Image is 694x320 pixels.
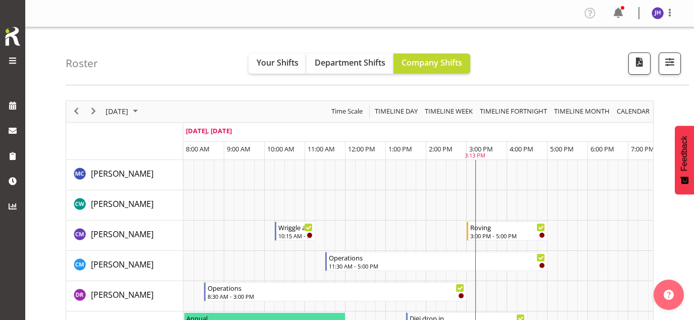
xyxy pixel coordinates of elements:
[470,232,545,240] div: 3:00 PM - 5:00 PM
[68,101,85,122] div: previous period
[91,198,154,210] a: [PERSON_NAME]
[675,126,694,194] button: Feedback - Show survey
[553,105,612,118] button: Timeline Month
[66,251,183,281] td: Cindy Mulrooney resource
[105,105,129,118] span: [DATE]
[402,57,462,68] span: Company Shifts
[348,144,375,153] span: 12:00 PM
[330,105,365,118] button: Time Scale
[278,222,313,232] div: Wriggle and Rhyme
[467,222,548,241] div: Chamique Mamolo"s event - Roving Begin From Monday, September 22, 2025 at 3:00:00 PM GMT+12:00 En...
[628,52,651,75] button: Download a PDF of the roster for the current day
[66,281,183,311] td: Debra Robinson resource
[102,101,144,122] div: September 22, 2025
[388,144,412,153] span: 1:00 PM
[249,54,307,74] button: Your Shifts
[66,58,98,69] h4: Roster
[186,126,232,135] span: [DATE], [DATE]
[631,144,655,153] span: 7:00 PM
[429,144,453,153] span: 2:00 PM
[278,232,313,240] div: 10:15 AM - 11:15 AM
[66,221,183,251] td: Chamique Mamolo resource
[275,222,315,241] div: Chamique Mamolo"s event - Wriggle and Rhyme Begin From Monday, September 22, 2025 at 10:15:00 AM ...
[373,105,420,118] button: Timeline Day
[91,228,154,240] a: [PERSON_NAME]
[469,144,493,153] span: 3:00 PM
[186,144,210,153] span: 8:00 AM
[325,252,548,271] div: Cindy Mulrooney"s event - Operations Begin From Monday, September 22, 2025 at 11:30:00 AM GMT+12:...
[204,282,467,301] div: Debra Robinson"s event - Operations Begin From Monday, September 22, 2025 at 8:30:00 AM GMT+12:00...
[329,262,545,270] div: 11:30 AM - 5:00 PM
[3,25,23,47] img: Rosterit icon logo
[87,105,101,118] button: Next
[680,136,689,171] span: Feedback
[374,105,419,118] span: Timeline Day
[104,105,142,118] button: September 2025
[267,144,294,153] span: 10:00 AM
[423,105,475,118] button: Timeline Week
[465,151,485,160] div: 3:13 PM
[330,105,364,118] span: Time Scale
[66,190,183,221] td: Catherine Wilson resource
[308,144,335,153] span: 11:00 AM
[91,168,154,180] a: [PERSON_NAME]
[553,105,611,118] span: Timeline Month
[85,101,102,122] div: next period
[208,292,464,300] div: 8:30 AM - 3:00 PM
[91,259,154,270] span: [PERSON_NAME]
[615,105,652,118] button: Month
[329,252,545,262] div: Operations
[315,57,385,68] span: Department Shifts
[510,144,533,153] span: 4:00 PM
[91,198,154,209] span: [PERSON_NAME]
[659,52,681,75] button: Filter Shifts
[550,144,574,153] span: 5:00 PM
[257,57,299,68] span: Your Shifts
[91,289,154,301] a: [PERSON_NAME]
[91,258,154,271] a: [PERSON_NAME]
[590,144,614,153] span: 6:00 PM
[652,7,664,19] img: jill-harpur11666.jpg
[470,222,545,232] div: Roving
[478,105,549,118] button: Fortnight
[208,283,464,293] div: Operations
[424,105,474,118] span: Timeline Week
[91,229,154,240] span: [PERSON_NAME]
[393,54,470,74] button: Company Shifts
[227,144,251,153] span: 9:00 AM
[66,160,183,190] td: Aurora Catu resource
[91,289,154,300] span: [PERSON_NAME]
[479,105,548,118] span: Timeline Fortnight
[307,54,393,74] button: Department Shifts
[70,105,83,118] button: Previous
[616,105,651,118] span: calendar
[664,290,674,300] img: help-xxl-2.png
[91,168,154,179] span: [PERSON_NAME]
